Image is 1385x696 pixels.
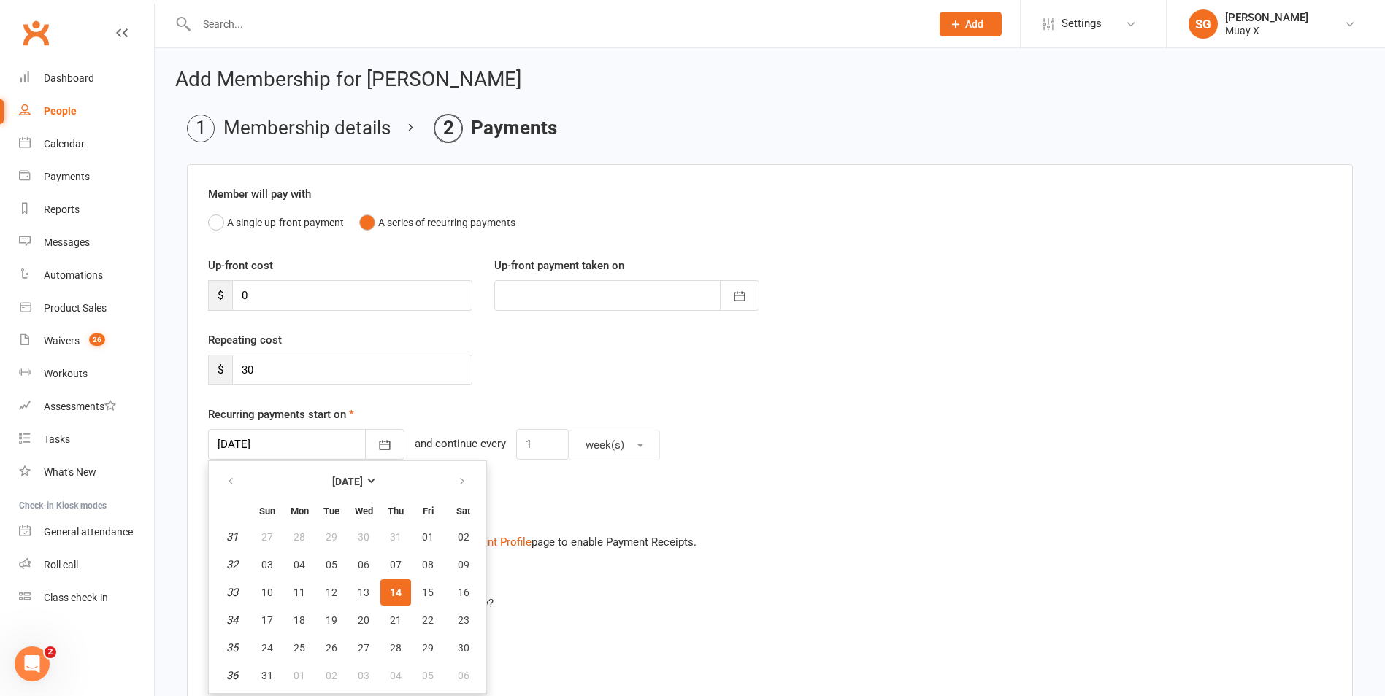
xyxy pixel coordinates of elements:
[413,635,443,661] button: 29
[284,524,315,550] button: 28
[380,635,411,661] button: 28
[422,559,434,571] span: 08
[18,15,54,51] a: Clubworx
[316,579,347,606] button: 12
[44,592,108,603] div: Class check-in
[187,115,391,142] li: Membership details
[380,524,411,550] button: 31
[44,302,107,314] div: Product Sales
[226,669,238,682] em: 36
[445,635,482,661] button: 30
[19,423,154,456] a: Tasks
[348,607,379,633] button: 20
[226,586,238,599] em: 33
[44,335,80,347] div: Waivers
[494,257,624,274] label: Up-front payment taken on
[569,430,660,460] button: week(s)
[1189,9,1218,39] div: SG
[380,552,411,578] button: 07
[259,506,275,517] small: Sunday
[348,579,379,606] button: 13
[252,552,283,578] button: 03
[208,331,282,349] label: Repeating cost
[208,280,232,311] span: $
[294,642,305,654] span: 25
[19,456,154,489] a: What's New
[19,581,154,614] a: Class kiosk mode
[316,635,347,661] button: 26
[1225,11,1308,24] div: [PERSON_NAME]
[44,269,103,281] div: Automations
[44,559,78,571] div: Roll call
[89,333,105,346] span: 26
[19,357,154,390] a: Workouts
[175,69,1365,91] h2: Add Membership for [PERSON_NAME]
[348,552,379,578] button: 06
[208,406,354,423] label: Recurring payments start on
[422,642,434,654] span: 29
[458,559,469,571] span: 09
[44,204,80,215] div: Reports
[413,524,443,550] button: 01
[390,642,402,654] span: 28
[44,105,77,117] div: People
[284,552,315,578] button: 04
[359,209,515,236] button: A series of recurring payments
[458,614,469,626] span: 23
[326,587,337,598] span: 12
[1062,7,1102,40] span: Settings
[380,579,411,606] button: 14
[390,670,402,681] span: 04
[458,587,469,598] span: 16
[261,531,273,543] span: 27
[226,614,238,627] em: 34
[294,559,305,571] span: 04
[44,236,90,248] div: Messages
[19,62,154,95] a: Dashboard
[358,642,369,654] span: 27
[284,662,315,689] button: 01
[586,438,624,452] span: week(s)
[326,642,337,654] span: 26
[422,531,434,543] span: 01
[208,355,232,385] span: $
[252,662,283,689] button: 31
[358,587,369,598] span: 13
[326,559,337,571] span: 05
[458,642,469,654] span: 30
[380,662,411,689] button: 04
[261,642,273,654] span: 24
[316,662,347,689] button: 02
[294,587,305,598] span: 11
[19,325,154,357] a: Waivers 26
[358,559,369,571] span: 06
[19,193,154,226] a: Reports
[434,115,557,142] li: Payments
[19,516,154,549] a: General attendance kiosk mode
[197,653,1343,670] label: Failure fees
[261,670,273,681] span: 31
[323,506,339,517] small: Tuesday
[390,587,402,598] span: 14
[413,579,443,606] button: 15
[44,171,90,182] div: Payments
[358,670,369,681] span: 03
[252,635,283,661] button: 24
[252,524,283,550] button: 27
[445,579,482,606] button: 16
[415,435,506,455] div: and continue every
[388,506,404,517] small: Thursday
[348,524,379,550] button: 30
[422,670,434,681] span: 05
[284,635,315,661] button: 25
[390,531,402,543] span: 31
[294,531,305,543] span: 28
[284,607,315,633] button: 18
[291,506,309,517] small: Monday
[44,466,96,478] div: What's New
[940,12,1002,36] button: Add
[458,531,469,543] span: 02
[316,552,347,578] button: 05
[261,614,273,626] span: 17
[284,579,315,606] button: 11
